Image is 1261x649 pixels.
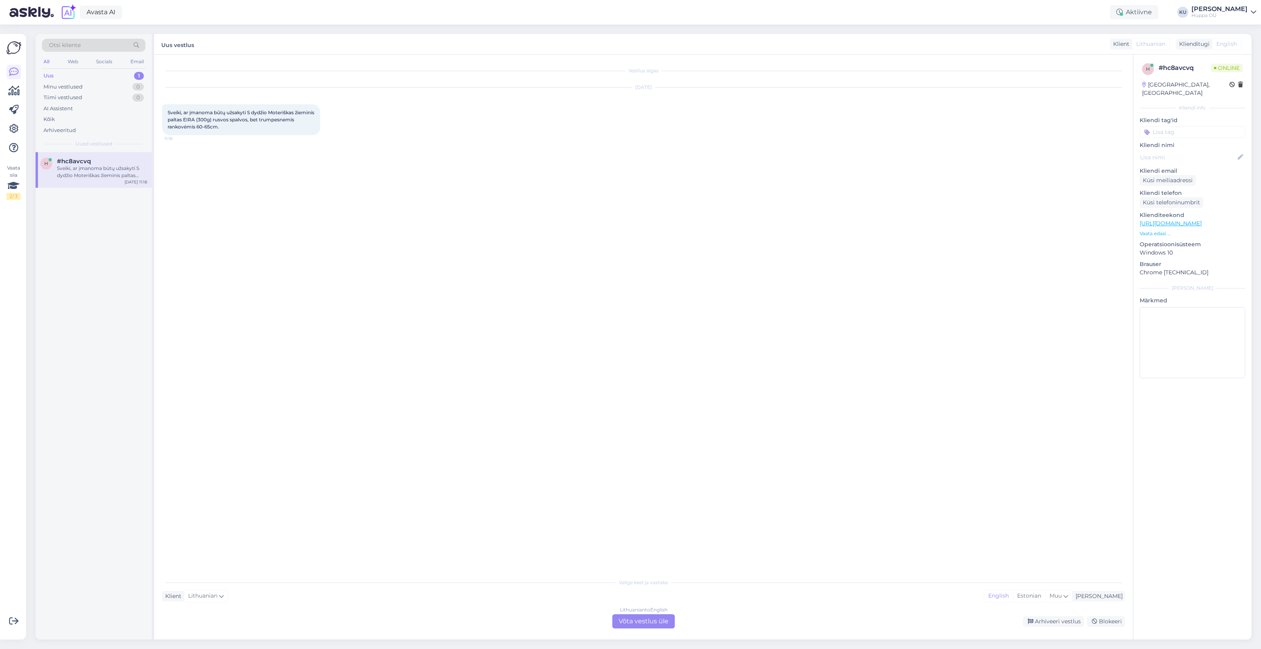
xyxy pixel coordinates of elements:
div: [DATE] [162,84,1125,91]
div: Klienditugi [1176,40,1210,48]
p: Klienditeekond [1140,211,1245,219]
div: Kõik [43,115,55,123]
input: Lisa nimi [1140,153,1236,162]
span: English [1216,40,1237,48]
div: Klient [1110,40,1129,48]
p: Kliendi telefon [1140,189,1245,197]
input: Lisa tag [1140,126,1245,138]
div: Blokeeri [1087,616,1125,627]
p: Chrome [TECHNICAL_ID] [1140,268,1245,277]
span: 11:18 [164,136,194,141]
div: [PERSON_NAME] [1140,285,1245,292]
span: Muu [1050,592,1062,599]
div: Arhiveeri vestlus [1023,616,1084,627]
div: AI Assistent [43,105,73,113]
div: Huppa OÜ [1191,12,1248,19]
div: Klient [162,592,181,600]
p: Brauser [1140,260,1245,268]
span: h [44,160,48,166]
a: Avasta AI [80,6,122,19]
div: Vestlus algas [162,67,1125,74]
div: Sveiki, ar įmanoma būtų užsakyti S dydžio Moteriškas žieminis paltas EIRA (300g) rusvos spalvos, ... [57,165,147,179]
div: KU [1177,7,1188,18]
div: Email [129,57,145,67]
div: Aktiivne [1110,5,1158,19]
div: Võta vestlus üle [612,614,675,628]
div: Lithuanian to English [620,606,668,613]
p: Vaata edasi ... [1140,230,1245,237]
p: Kliendi email [1140,167,1245,175]
p: Kliendi nimi [1140,141,1245,149]
span: Otsi kliente [49,41,81,49]
span: Online [1211,64,1243,72]
div: [PERSON_NAME] [1072,592,1123,600]
p: Märkmed [1140,296,1245,305]
div: Uus [43,72,54,80]
a: [URL][DOMAIN_NAME] [1140,220,1202,227]
span: Lithuanian [1136,40,1165,48]
img: explore-ai [60,4,77,21]
div: Kliendi info [1140,104,1245,111]
div: 1 [134,72,144,80]
div: 0 [132,83,144,91]
a: [PERSON_NAME]Huppa OÜ [1191,6,1256,19]
div: Minu vestlused [43,83,83,91]
div: 0 [132,94,144,102]
img: Askly Logo [6,40,21,55]
p: Operatsioonisüsteem [1140,240,1245,249]
span: Uued vestlused [76,140,112,147]
div: [GEOGRAPHIC_DATA], [GEOGRAPHIC_DATA] [1142,81,1229,97]
div: Küsi meiliaadressi [1140,175,1196,186]
span: Lithuanian [188,592,217,600]
div: Arhiveeritud [43,126,76,134]
p: Windows 10 [1140,249,1245,257]
div: Küsi telefoninumbrit [1140,197,1203,208]
div: All [42,57,51,67]
div: # hc8avcvq [1159,63,1211,73]
div: [DATE] 11:18 [125,179,147,185]
div: Vaata siia [6,164,21,200]
div: [PERSON_NAME] [1191,6,1248,12]
div: English [984,590,1013,602]
p: Kliendi tag'id [1140,116,1245,125]
div: Web [66,57,80,67]
span: Sveiki, ar įmanoma būtų užsakyti S dydžio Moteriškas žieminis paltas EIRA (300g) rusvos spalvos, ... [168,109,315,130]
div: 2 / 3 [6,193,21,200]
label: Uus vestlus [161,39,194,49]
span: #hc8avcvq [57,158,91,165]
div: Tiimi vestlused [43,94,82,102]
div: Socials [94,57,114,67]
div: Valige keel ja vastake [162,579,1125,586]
div: Estonian [1013,590,1045,602]
span: h [1146,66,1150,72]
